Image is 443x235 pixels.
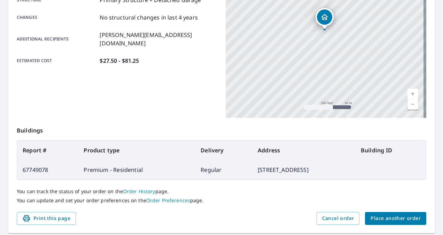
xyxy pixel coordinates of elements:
[17,31,97,47] p: Additional recipients
[78,141,195,160] th: Product type
[17,141,78,160] th: Report #
[316,8,334,30] div: Dropped pin, building 1, Residential property, 12600 Sherwood Dr Leawood, KS 66209
[100,13,198,22] p: No structural changes in last 4 years
[78,160,195,180] td: Premium - Residential
[317,212,360,225] button: Cancel order
[17,118,426,140] p: Buildings
[17,197,426,204] p: You can update and set your order preferences on the page.
[17,13,97,22] p: Changes
[252,160,355,180] td: [STREET_ADDRESS]
[355,141,426,160] th: Building ID
[365,212,426,225] button: Place another order
[22,214,70,223] span: Print this page
[100,56,139,65] p: $27.50 - $81.25
[17,212,76,225] button: Print this page
[407,99,418,109] a: Current Level 17, Zoom Out
[17,160,78,180] td: 67749078
[195,160,252,180] td: Regular
[17,188,426,195] p: You can track the status of your order on the page.
[252,141,355,160] th: Address
[146,197,190,204] a: Order Preferences
[407,89,418,99] a: Current Level 17, Zoom In
[195,141,252,160] th: Delivery
[322,214,354,223] span: Cancel order
[123,188,155,195] a: Order History
[17,56,97,65] p: Estimated cost
[100,31,217,47] p: [PERSON_NAME][EMAIL_ADDRESS][DOMAIN_NAME]
[371,214,421,223] span: Place another order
